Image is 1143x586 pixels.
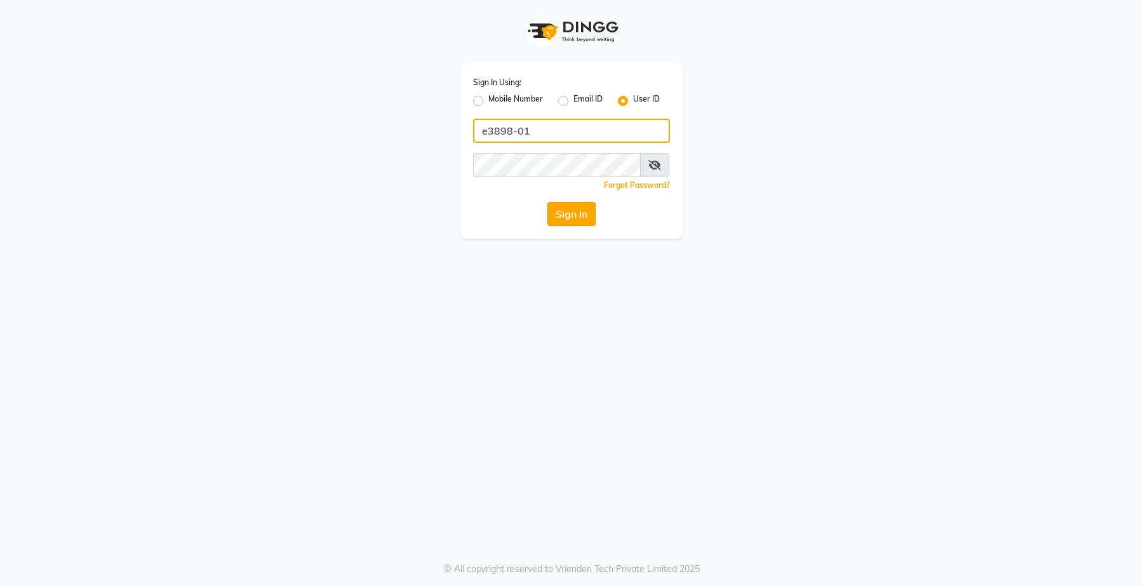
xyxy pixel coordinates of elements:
button: Sign In [547,202,596,226]
label: Sign In Using: [473,77,521,88]
input: Username [473,119,670,143]
label: Email ID [573,93,603,109]
input: Username [473,153,641,177]
label: User ID [633,93,660,109]
label: Mobile Number [488,93,543,109]
a: Forgot Password? [604,180,670,190]
img: logo1.svg [521,13,622,50]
